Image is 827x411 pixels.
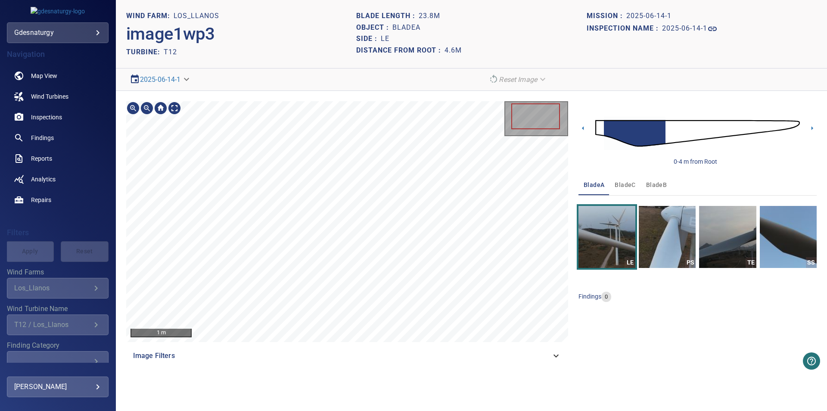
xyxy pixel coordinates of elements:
[7,314,109,335] div: Wind Turbine Name
[587,25,662,33] h1: Inspection name :
[154,101,168,115] div: Go home
[419,12,440,20] h1: 23.8m
[7,86,109,107] a: windturbines noActive
[7,190,109,210] a: repairs noActive
[646,180,667,190] span: bladeB
[625,257,635,268] div: LE
[7,269,109,276] label: Wind Farms
[615,180,635,190] span: bladeC
[662,24,718,34] a: 2025-06-14-1
[485,72,551,87] div: Reset Image
[126,12,174,20] h1: WIND FARM:
[7,342,109,349] label: Finding Category
[685,257,696,268] div: PS
[7,228,109,237] h4: Filters
[356,24,392,32] h1: Object :
[14,380,101,394] div: [PERSON_NAME]
[7,169,109,190] a: analytics noActive
[662,25,707,33] h1: 2025-06-14-1
[626,12,672,20] h1: 2025-06-14-1
[126,48,164,56] h2: TURBINE:
[806,257,817,268] div: SS
[133,351,551,361] span: Image Filters
[14,284,91,292] div: Los_Llanos
[7,22,109,43] div: gdesnaturgy
[356,12,419,20] h1: Blade length :
[392,24,420,32] h1: bladeA
[356,35,381,43] h1: Side :
[7,148,109,169] a: reports noActive
[746,257,756,268] div: TE
[7,351,109,372] div: Finding Category
[699,206,756,268] a: TE
[126,24,215,44] h2: image1wp3
[31,72,57,80] span: Map View
[7,107,109,128] a: inspections noActive
[140,101,154,115] div: Zoom out
[601,293,611,301] span: 0
[7,50,109,59] h4: Navigation
[31,196,51,204] span: Repairs
[126,346,568,366] div: Image Filters
[445,47,462,55] h1: 4.6m
[639,206,696,268] a: PS
[31,154,52,163] span: Reports
[595,109,800,158] img: d
[584,180,604,190] span: bladeA
[31,134,54,142] span: Findings
[578,206,635,268] a: LE
[499,75,537,84] em: Reset Image
[674,157,717,166] div: 0-4 m from Root
[587,12,626,20] h1: Mission :
[7,305,109,312] label: Wind Turbine Name
[31,7,85,16] img: gdesnaturgy-logo
[126,101,140,115] div: Zoom in
[14,26,101,40] div: gdesnaturgy
[126,72,195,87] div: 2025-06-14-1
[168,101,181,115] div: Toggle full page
[140,75,181,84] a: 2025-06-14-1
[174,12,219,20] h1: Los_Llanos
[7,65,109,86] a: map noActive
[14,321,91,329] div: T12 / Los_Llanos
[7,278,109,299] div: Wind Farms
[31,113,62,121] span: Inspections
[7,128,109,148] a: findings noActive
[578,293,601,300] span: findings
[164,48,177,56] h2: T12
[31,175,56,184] span: Analytics
[381,35,389,43] h1: LE
[356,47,445,55] h1: Distance from root :
[31,92,68,101] span: Wind Turbines
[760,206,817,268] a: SS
